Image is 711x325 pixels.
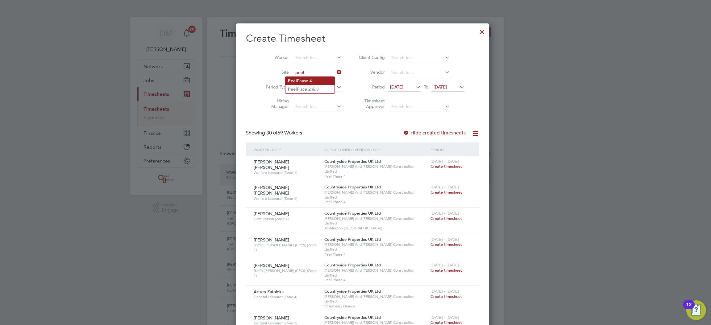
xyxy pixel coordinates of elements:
span: Create timesheet [430,164,462,169]
span: Alphington ([GEOGRAPHIC_DATA]) [324,226,427,231]
span: [PERSON_NAME] [254,211,289,216]
b: Peel [288,87,297,92]
li: Place 2 & 3 [285,85,335,93]
span: [PERSON_NAME] And [PERSON_NAME] Construction Limited [324,294,427,304]
span: Gate Person (Zone 4) [254,216,320,221]
li: Phase 4 [285,77,335,85]
input: Search for... [389,103,450,111]
span: [DATE] - [DATE] [430,289,459,294]
label: Period [357,84,385,90]
input: Search for... [389,54,450,62]
span: Peel Phase 4 [324,252,427,257]
span: [PERSON_NAME] [254,237,289,243]
span: [DATE] [390,84,403,90]
span: To [422,83,430,91]
label: Site [261,69,289,75]
span: [DATE] - [DATE] [430,159,459,164]
span: [PERSON_NAME] [PERSON_NAME] [254,159,289,170]
span: Create timesheet [430,216,462,221]
h2: Create Timesheet [246,32,479,45]
label: Hiring Manager [261,98,289,109]
span: Traffic [PERSON_NAME] (CPCS) (Zone 1) [254,243,320,252]
span: Create timesheet [430,242,462,247]
span: [DATE] - [DATE] [430,184,459,190]
input: Search for... [293,54,342,62]
input: Search for... [293,68,342,77]
label: Hide created timesheets [403,130,466,136]
label: Vendor [357,69,385,75]
span: Create timesheet [430,320,462,325]
span: Create timesheet [430,190,462,195]
span: Countryside Properties UK Ltd [324,262,381,268]
span: [PERSON_NAME] [PERSON_NAME] [254,185,289,196]
span: Artum Zatoloka [254,289,284,294]
label: Client Config [357,55,385,60]
span: [PERSON_NAME] And [PERSON_NAME] Construction Limited [324,190,427,200]
input: Search for... [293,103,342,111]
label: Worker [261,55,289,60]
span: [DATE] [434,84,447,90]
span: [DATE] - [DATE] [430,315,459,320]
div: Client Config / Vendor / Site [323,142,429,157]
span: [PERSON_NAME] And [PERSON_NAME] Construction Limited [324,268,427,278]
span: Traffic [PERSON_NAME] (CPCS) (Zone 1) [254,268,320,278]
div: Worker / Role [252,142,323,157]
input: Search for... [389,68,450,77]
span: Welfare Labourer (Zone 1) [254,196,320,201]
label: Period Type [261,84,289,90]
span: Countryside Properties UK Ltd [324,184,381,190]
span: [PERSON_NAME] And [PERSON_NAME] Construction Limited [324,216,427,226]
span: Countryside Properties UK Ltd [324,237,381,242]
span: 69 Workers [266,130,302,136]
span: [PERSON_NAME] And [PERSON_NAME] Construction Limited [324,242,427,252]
button: Open Resource Center, 12 new notifications [686,300,706,320]
span: [PERSON_NAME] And [PERSON_NAME] Construction Limited [324,164,427,174]
span: [DATE] - [DATE] [430,211,459,216]
span: General Labourer (Zone 4) [254,294,320,299]
span: Countryside Properties UK Ltd [324,289,381,294]
span: Peel Phase 4 [324,278,427,282]
span: [PERSON_NAME] [254,315,289,321]
span: Countryside Properties UK Ltd [324,211,381,216]
span: Welfare Labourer (Zone 1) [254,170,320,175]
span: 30 of [266,130,277,136]
div: Period [429,142,473,157]
span: Peel Phase 4 [324,200,427,204]
div: Showing [246,130,303,136]
span: [DATE] - [DATE] [430,262,459,268]
span: Create timesheet [430,268,462,273]
span: [PERSON_NAME] [254,263,289,268]
span: Peel Phase 4 [324,174,427,179]
span: Countryside Properties UK Ltd [324,159,381,164]
span: Strawberry Grange [324,304,427,309]
div: 12 [686,305,692,313]
span: Countryside Properties UK Ltd [324,315,381,320]
span: Create timesheet [430,294,462,299]
b: Peel [288,78,297,84]
span: [DATE] - [DATE] [430,237,459,242]
label: Timesheet Approver [357,98,385,109]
